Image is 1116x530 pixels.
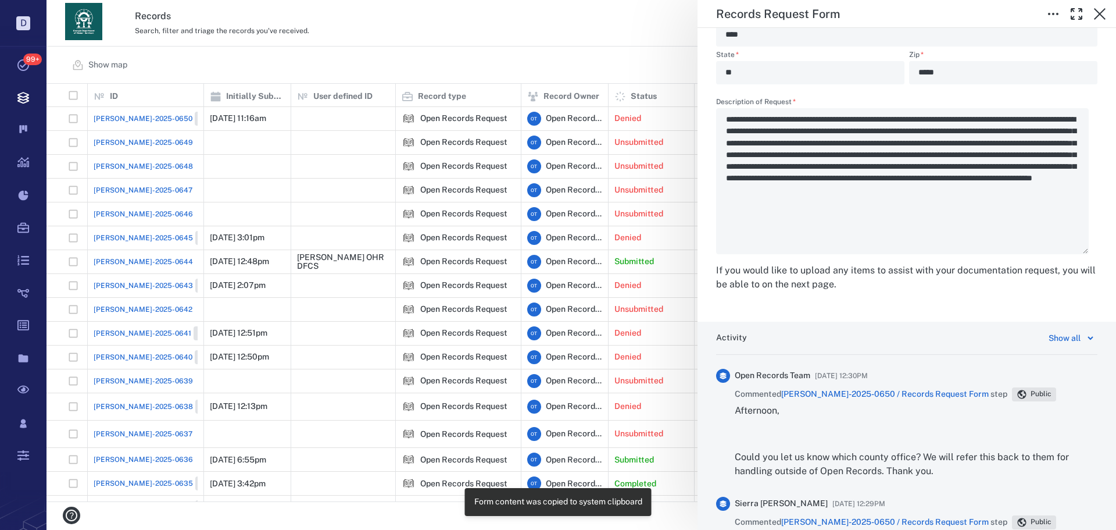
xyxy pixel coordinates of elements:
button: Close [1088,2,1111,26]
label: Zip [909,51,1097,61]
label: Description of Request [716,98,1097,108]
body: Rich Text Area. Press ALT-0 for help. [9,9,371,20]
span: Sierra [PERSON_NAME] [735,498,828,510]
button: Toggle Fullscreen [1065,2,1088,26]
a: [PERSON_NAME]-2025-0650 / Records Request Form [781,517,989,527]
h5: Records Request Form [716,7,840,22]
div: Show all [1049,331,1081,345]
div: Form content was copied to system clipboard [474,492,642,513]
div: If you would like to upload any items to assist with your documentation request, you will be able... [716,264,1097,291]
p: D [16,16,30,30]
span: Open Records Team [735,370,810,382]
span: Help [26,8,50,19]
span: Public [1028,517,1054,527]
span: [DATE] 12:29PM [832,497,885,511]
span: 99+ [23,54,42,65]
span: Public [1028,389,1054,399]
p: Afternoon, [735,404,1097,418]
label: State [716,51,904,61]
span: [DATE] 12:30PM [815,369,868,383]
h6: Activity [716,332,747,344]
button: Toggle to Edit Boxes [1042,2,1065,26]
p: Could you let us know which county office? We will refer this back to them for handling outside o... [735,450,1097,478]
a: [PERSON_NAME]-2025-0650 / Records Request Form [781,389,989,399]
span: Commented step [735,517,1007,528]
span: Commented step [735,389,1007,400]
